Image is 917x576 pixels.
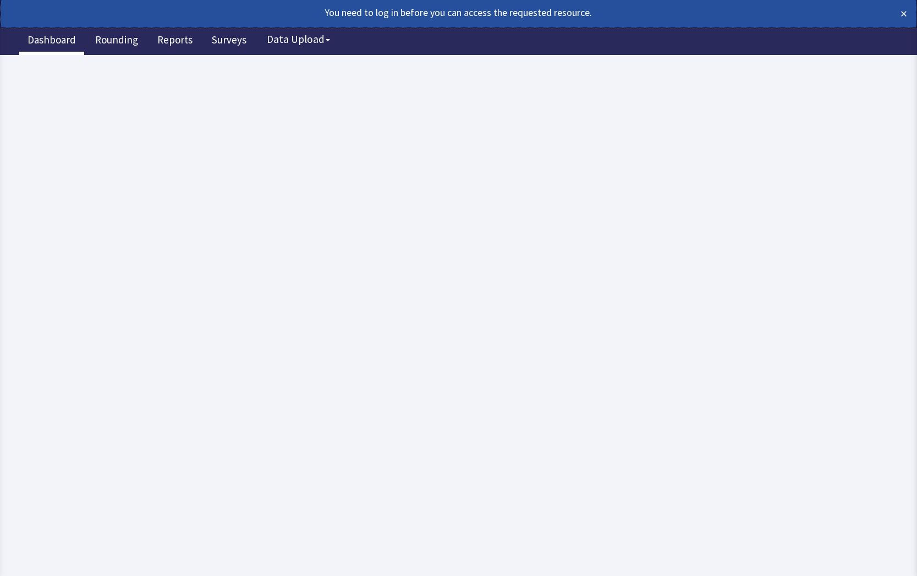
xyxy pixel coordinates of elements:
[87,28,146,55] a: Rounding
[149,28,201,55] a: Reports
[900,5,907,23] button: ×
[260,29,337,50] button: Data Upload
[204,28,255,55] a: Surveys
[10,5,817,20] div: You need to log in before you can access the requested resource.
[19,28,84,55] a: Dashboard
